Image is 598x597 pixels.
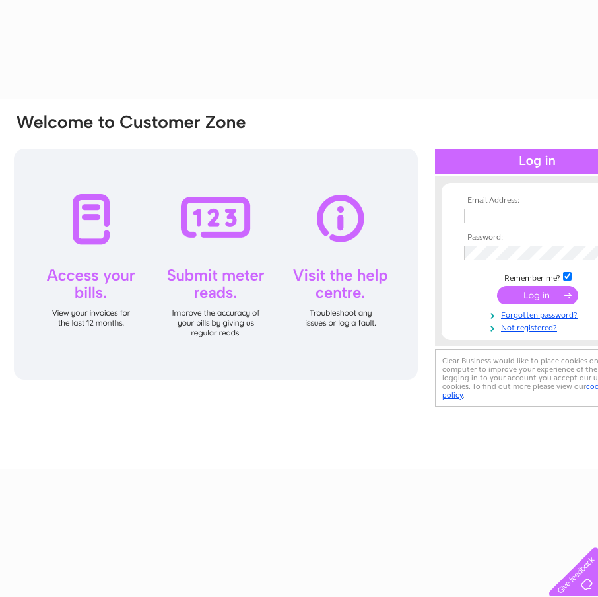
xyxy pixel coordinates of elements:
[497,286,578,304] input: Submit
